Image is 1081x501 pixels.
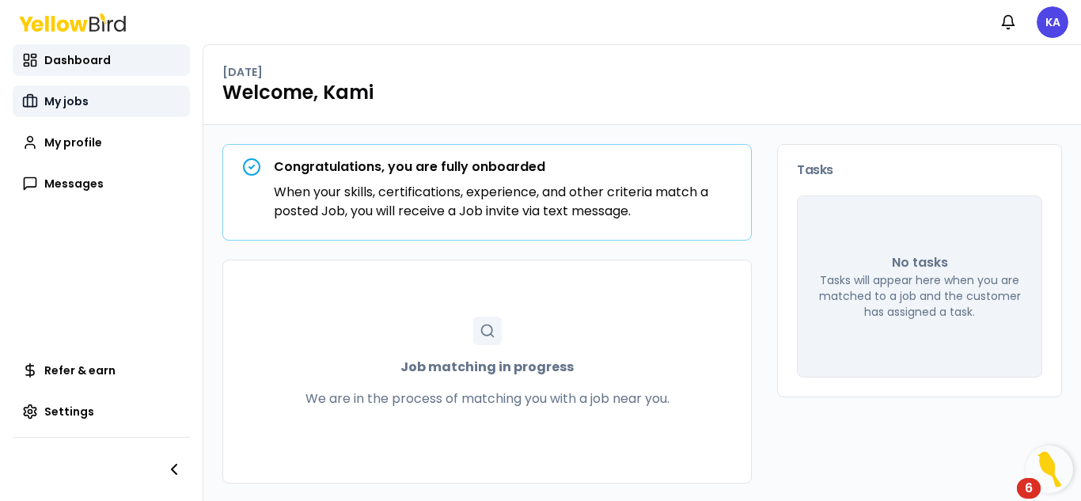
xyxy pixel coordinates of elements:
[274,158,545,176] strong: Congratulations, you are fully onboarded
[1037,6,1068,38] span: KA
[797,164,1042,176] h3: Tasks
[13,85,190,117] a: My jobs
[305,389,669,408] p: We are in the process of matching you with a job near you.
[1026,446,1073,493] button: Open Resource Center, 6 new notifications
[13,168,190,199] a: Messages
[892,253,948,272] p: No tasks
[400,358,574,377] strong: Job matching in progress
[274,183,732,221] p: When your skills, certifications, experience, and other criteria match a posted Job, you will rec...
[44,52,111,68] span: Dashboard
[13,396,190,427] a: Settings
[13,355,190,386] a: Refer & earn
[13,127,190,158] a: My profile
[222,80,1062,105] h1: Welcome, Kami
[44,176,104,192] span: Messages
[222,64,263,80] p: [DATE]
[44,404,94,419] span: Settings
[44,93,89,109] span: My jobs
[44,135,102,150] span: My profile
[817,272,1022,320] p: Tasks will appear here when you are matched to a job and the customer has assigned a task.
[13,44,190,76] a: Dashboard
[44,362,116,378] span: Refer & earn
